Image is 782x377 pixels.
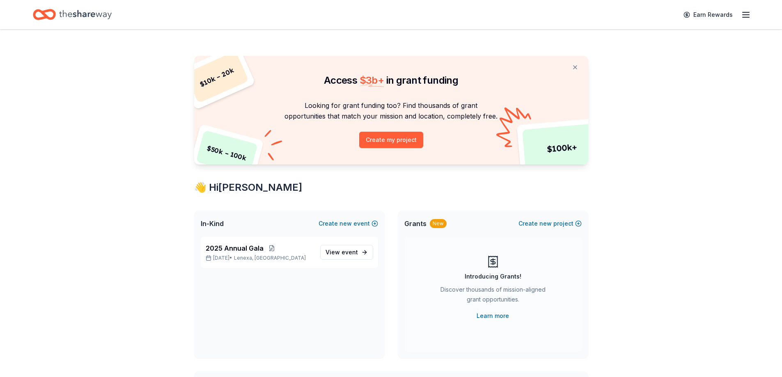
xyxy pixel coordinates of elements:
[360,74,384,86] span: $ 3b +
[201,219,224,228] span: In-Kind
[539,219,552,228] span: new
[465,272,521,281] div: Introducing Grants!
[430,219,447,228] div: New
[324,74,458,86] span: Access in grant funding
[326,247,358,257] span: View
[194,181,588,194] div: 👋 Hi [PERSON_NAME]
[185,51,249,103] div: $ 10k – 20k
[320,245,373,260] a: View event
[404,219,427,228] span: Grants
[234,255,306,261] span: Lenexa, [GEOGRAPHIC_DATA]
[518,219,582,228] button: Createnewproject
[206,243,264,253] span: 2025 Annual Gala
[204,100,578,122] p: Looking for grant funding too? Find thousands of grant opportunities that match your mission and ...
[342,249,358,256] span: event
[33,5,112,24] a: Home
[679,7,738,22] a: Earn Rewards
[359,132,423,148] button: Create my project
[437,285,549,308] div: Discover thousands of mission-aligned grant opportunities.
[477,311,509,321] a: Learn more
[319,219,378,228] button: Createnewevent
[339,219,352,228] span: new
[206,255,314,261] p: [DATE] •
